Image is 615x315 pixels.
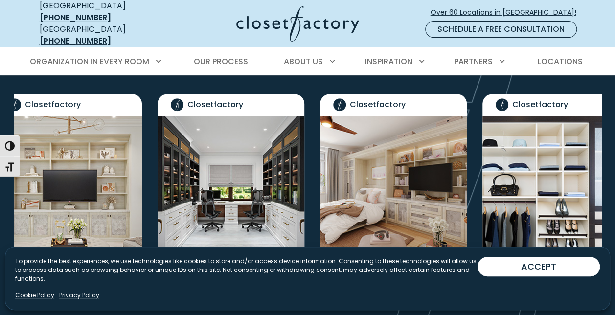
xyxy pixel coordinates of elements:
span: About Us [284,56,323,67]
span: Closetfactory [25,99,81,111]
span: Our Process [194,56,248,67]
a: [PHONE_NUMBER] [40,35,111,46]
p: To provide the best experiences, we use technologies like cookies to store and/or access device i... [15,257,478,283]
span: Locations [537,56,582,67]
a: Privacy Policy [59,291,99,300]
span: Closetfactory [512,99,568,111]
a: [PHONE_NUMBER] [40,12,111,23]
a: Cookie Policy [15,291,54,300]
button: ACCEPT [478,257,600,276]
span: Closetfactory [350,99,406,111]
img: Closet Factory Logo [236,6,359,42]
nav: Primary Menu [23,48,592,75]
span: Partners [454,56,493,67]
a: Over 60 Locations in [GEOGRAPHIC_DATA]! [430,4,585,21]
img: Custom built-in bedroom wall unit with soft neutral finishes, glass-front cabinetry, and integrat... [320,116,467,268]
div: [GEOGRAPHIC_DATA] [40,23,159,47]
img: Dual workstation home office with custom cabinetry, featuring white base drawers, black upper gla... [158,116,304,268]
span: Closetfactory [187,99,243,111]
span: Organization in Every Room [30,56,149,67]
a: Schedule a Free Consultation [425,21,577,38]
span: Inspiration [365,56,412,67]
span: Over 60 Locations in [GEOGRAPHIC_DATA]! [431,7,584,18]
